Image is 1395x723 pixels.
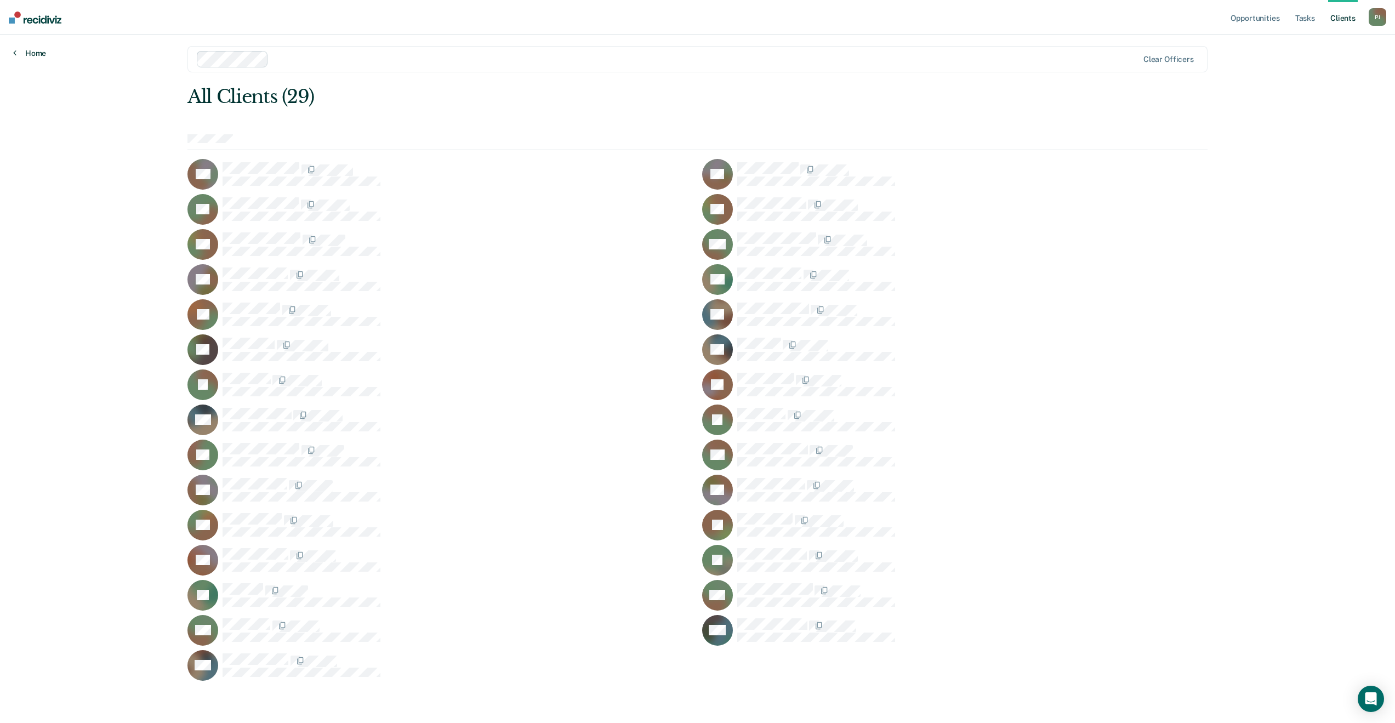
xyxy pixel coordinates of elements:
[1143,55,1194,64] div: Clear officers
[187,86,1004,108] div: All Clients (29)
[9,12,61,24] img: Recidiviz
[1369,8,1386,26] button: PJ
[1358,686,1384,712] div: Open Intercom Messenger
[13,48,46,58] a: Home
[1369,8,1386,26] div: P J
